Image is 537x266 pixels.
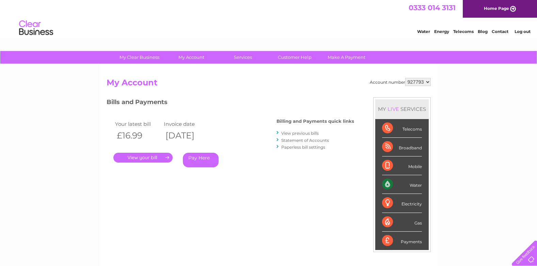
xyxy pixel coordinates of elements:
[382,138,422,156] div: Broadband
[281,138,329,143] a: Statement of Accounts
[515,29,531,34] a: Log out
[382,194,422,213] div: Electricity
[478,29,488,34] a: Blog
[183,153,219,167] a: Pay Here
[370,78,431,86] div: Account number
[113,153,173,163] a: .
[382,213,422,232] div: Gas
[417,29,430,34] a: Water
[19,18,53,38] img: logo.png
[375,99,429,119] div: MY SERVICES
[162,129,211,143] th: [DATE]
[107,78,431,91] h2: My Account
[382,119,422,138] div: Telecoms
[108,4,430,33] div: Clear Business is a trading name of Verastar Limited (registered in [GEOGRAPHIC_DATA] No. 3667643...
[281,145,325,150] a: Paperless bill settings
[382,175,422,194] div: Water
[107,97,354,109] h3: Bills and Payments
[409,3,456,12] a: 0333 014 3131
[111,51,168,64] a: My Clear Business
[277,119,354,124] h4: Billing and Payments quick links
[318,51,375,64] a: Make A Payment
[453,29,474,34] a: Telecoms
[281,131,319,136] a: View previous bills
[113,119,162,129] td: Your latest bill
[113,129,162,143] th: £16.99
[386,106,400,112] div: LIVE
[267,51,323,64] a: Customer Help
[163,51,219,64] a: My Account
[434,29,449,34] a: Energy
[382,156,422,175] div: Mobile
[382,232,422,250] div: Payments
[215,51,271,64] a: Services
[162,119,211,129] td: Invoice date
[492,29,508,34] a: Contact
